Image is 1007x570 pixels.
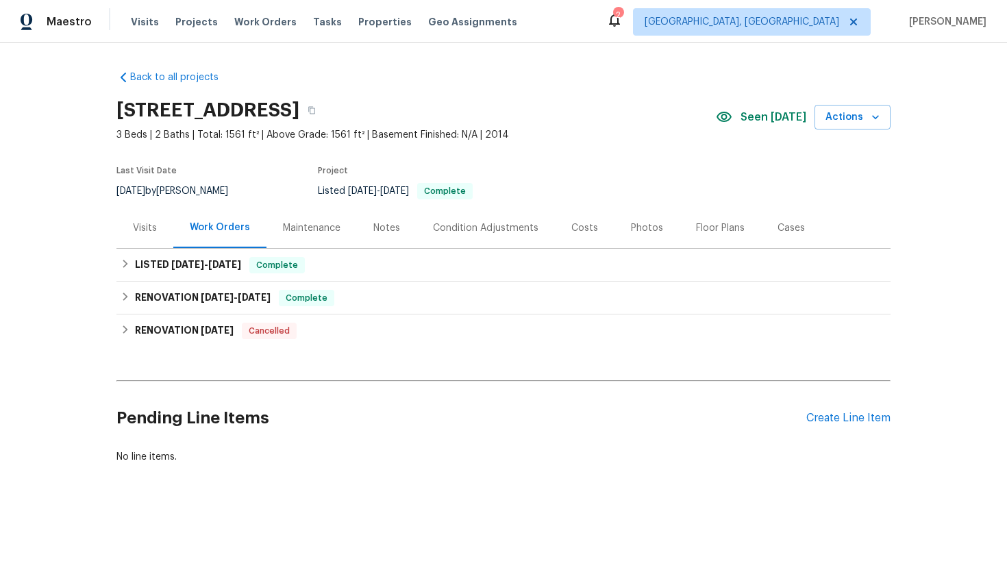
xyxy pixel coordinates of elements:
h6: RENOVATION [135,290,271,306]
span: Properties [358,15,412,29]
h2: [STREET_ADDRESS] [116,103,299,117]
div: Visits [133,221,157,235]
span: Geo Assignments [428,15,517,29]
span: [DATE] [348,186,377,196]
div: Work Orders [190,221,250,234]
span: Projects [175,15,218,29]
span: [DATE] [208,260,241,269]
span: Visits [131,15,159,29]
span: [GEOGRAPHIC_DATA], [GEOGRAPHIC_DATA] [645,15,839,29]
span: [DATE] [116,186,145,196]
span: Maestro [47,15,92,29]
a: Back to all projects [116,71,248,84]
div: RENOVATION [DATE]Cancelled [116,314,891,347]
div: Condition Adjustments [433,221,538,235]
span: Tasks [313,17,342,27]
h2: Pending Line Items [116,386,806,450]
div: LISTED [DATE]-[DATE]Complete [116,249,891,282]
span: [PERSON_NAME] [904,15,986,29]
span: Project [318,166,348,175]
span: Complete [419,187,471,195]
div: by [PERSON_NAME] [116,183,245,199]
span: Work Orders [234,15,297,29]
button: Copy Address [299,98,324,123]
span: Seen [DATE] [741,110,806,124]
button: Actions [815,105,891,130]
span: Actions [825,109,880,126]
h6: RENOVATION [135,323,234,339]
div: 2 [613,8,623,22]
span: [DATE] [171,260,204,269]
span: 3 Beds | 2 Baths | Total: 1561 ft² | Above Grade: 1561 ft² | Basement Finished: N/A | 2014 [116,128,716,142]
div: Cases [778,221,805,235]
h6: LISTED [135,257,241,273]
span: Complete [280,291,333,305]
span: [DATE] [238,293,271,302]
span: [DATE] [380,186,409,196]
div: Notes [373,221,400,235]
div: Costs [571,221,598,235]
span: [DATE] [201,293,234,302]
div: Create Line Item [806,412,891,425]
div: Floor Plans [696,221,745,235]
div: Photos [631,221,663,235]
span: - [348,186,409,196]
span: - [171,260,241,269]
div: Maintenance [283,221,340,235]
span: Cancelled [243,324,295,338]
span: - [201,293,271,302]
span: Listed [318,186,473,196]
div: RENOVATION [DATE]-[DATE]Complete [116,282,891,314]
div: No line items. [116,450,891,464]
span: Last Visit Date [116,166,177,175]
span: Complete [251,258,303,272]
span: [DATE] [201,325,234,335]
